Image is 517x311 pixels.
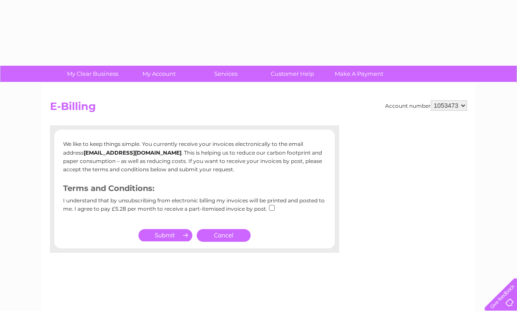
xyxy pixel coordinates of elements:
h3: Terms and Conditions: [63,182,326,198]
b: [EMAIL_ADDRESS][DOMAIN_NAME] [84,149,181,156]
input: Submit [138,229,192,241]
p: We like to keep things simple. You currently receive your invoices electronically to the email ad... [63,140,326,173]
a: Services [190,66,262,82]
div: Account number [385,100,467,111]
a: Make A Payment [323,66,395,82]
div: I understand that by unsubscribing from electronic billing my invoices will be printed and posted... [63,198,326,218]
a: Customer Help [256,66,329,82]
a: My Clear Business [57,66,129,82]
a: Cancel [197,229,251,242]
a: My Account [123,66,195,82]
h2: E-Billing [50,100,467,117]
